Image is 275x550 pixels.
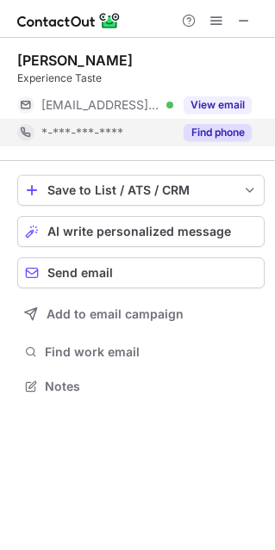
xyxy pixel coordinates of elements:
[17,340,265,364] button: Find work email
[17,71,265,86] div: Experience Taste
[47,266,113,280] span: Send email
[17,257,265,288] button: Send email
[17,175,265,206] button: save-profile-one-click
[17,374,265,399] button: Notes
[17,216,265,247] button: AI write personalized message
[17,299,265,330] button: Add to email campaign
[45,379,258,394] span: Notes
[184,96,252,114] button: Reveal Button
[45,344,258,360] span: Find work email
[17,52,133,69] div: [PERSON_NAME]
[47,307,184,321] span: Add to email campaign
[184,124,252,141] button: Reveal Button
[41,97,160,113] span: [EMAIL_ADDRESS][DOMAIN_NAME]
[47,225,231,238] span: AI write personalized message
[17,10,121,31] img: ContactOut v5.3.10
[47,183,234,197] div: Save to List / ATS / CRM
